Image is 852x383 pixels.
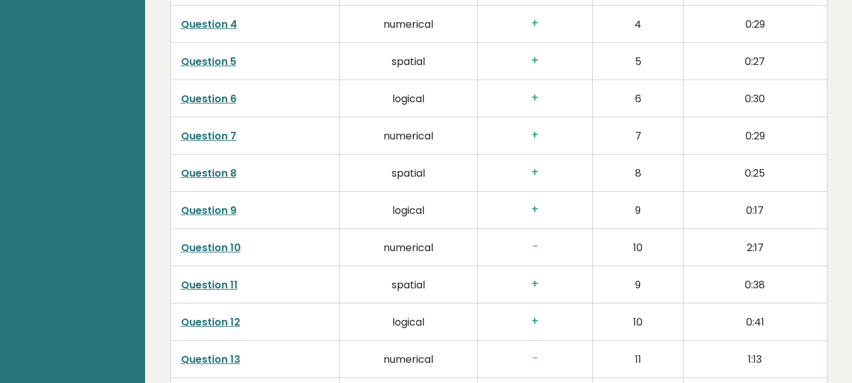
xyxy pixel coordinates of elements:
[488,315,582,328] h3: +
[339,154,477,191] td: spatial
[339,5,477,42] td: numerical
[684,340,827,377] td: 1:13
[488,129,582,142] h3: +
[592,117,684,154] td: 7
[684,80,827,117] td: 0:30
[684,266,827,303] td: 0:38
[488,278,582,291] h3: +
[339,340,477,377] td: numerical
[684,191,827,228] td: 0:17
[592,303,684,340] td: 10
[181,91,236,106] a: Question 6
[339,303,477,340] td: logical
[592,191,684,228] td: 9
[592,80,684,117] td: 6
[684,5,827,42] td: 0:29
[592,340,684,377] td: 11
[684,42,827,80] td: 0:27
[684,117,827,154] td: 0:29
[488,91,582,105] h3: +
[339,80,477,117] td: logical
[181,278,238,292] a: Question 11
[684,228,827,266] td: 2:17
[339,266,477,303] td: spatial
[339,117,477,154] td: numerical
[592,5,684,42] td: 4
[592,154,684,191] td: 8
[488,352,582,365] h3: -
[181,240,241,255] a: Question 10
[684,154,827,191] td: 0:25
[181,315,240,329] a: Question 12
[181,129,236,143] a: Question 7
[488,203,582,216] h3: +
[339,228,477,266] td: numerical
[181,203,236,218] a: Question 9
[339,191,477,228] td: logical
[181,54,236,69] a: Question 5
[181,352,240,367] a: Question 13
[684,303,827,340] td: 0:41
[592,42,684,80] td: 5
[488,17,582,30] h3: +
[592,228,684,266] td: 10
[181,17,237,32] a: Question 4
[488,166,582,179] h3: +
[339,42,477,80] td: spatial
[181,166,236,180] a: Question 8
[488,54,582,68] h3: +
[592,266,684,303] td: 9
[488,240,582,254] h3: -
